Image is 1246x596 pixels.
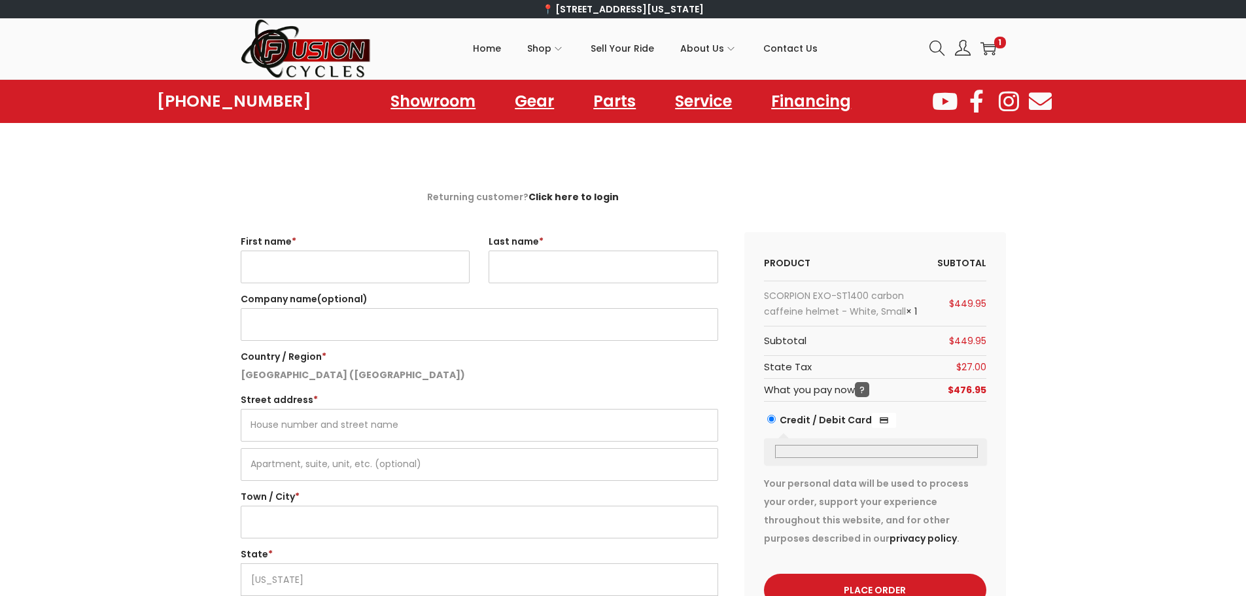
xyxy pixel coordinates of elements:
nav: Menu [377,86,864,116]
span: Sell Your Ride [591,32,654,65]
label: Last name [489,232,718,251]
strong: [GEOGRAPHIC_DATA] ([GEOGRAPHIC_DATA]) [241,368,465,381]
th: Subtotal [937,252,986,274]
span: (optional) [317,292,368,306]
a: 📍 [STREET_ADDRESS][US_STATE] [542,3,704,16]
strong: × 1 [906,305,917,318]
label: Company name [241,290,718,308]
div: Returning customer? [427,188,820,206]
a: privacy policy [890,532,957,545]
th: State Tax [764,356,812,378]
th: Product [764,252,810,274]
label: Street address [241,391,718,409]
a: Click here to login [528,190,619,203]
label: State [241,545,718,563]
label: First name [241,232,470,251]
th: What you pay now [764,379,869,401]
bdi: 449.95 [949,334,986,347]
p: Your personal data will be used to process your order, support your experience throughout this we... [764,474,986,548]
img: Credit / Debit Card [872,413,896,429]
a: Shop [527,19,564,78]
input: House number and street name [241,409,718,442]
span: 27.00 [956,360,986,374]
label: Credit / Debit Card [780,413,896,427]
span: About Us [680,32,724,65]
label: Country / Region [241,347,718,366]
a: Home [473,19,501,78]
a: About Us [680,19,737,78]
input: Apartment, suite, unit, etc. (optional) [241,448,718,481]
span: $ [948,383,954,396]
a: Sell Your Ride [591,19,654,78]
span: $ [949,334,954,347]
a: [PHONE_NUMBER] [157,92,311,111]
a: Service [662,86,745,116]
a: Parts [580,86,649,116]
span: ? [855,382,869,397]
a: Showroom [377,86,489,116]
span: $ [956,360,961,374]
img: Woostify retina logo [241,18,372,79]
a: 1 [980,41,996,56]
td: SCORPION EXO-ST1400 carbon caffeine helmet - White, Small [764,281,943,326]
span: $ [949,297,954,310]
bdi: 476.95 [948,383,986,396]
bdi: 449.95 [949,297,986,310]
a: Contact Us [763,19,818,78]
label: Town / City [241,487,718,506]
nav: Primary navigation [372,19,920,78]
span: Contact Us [763,32,818,65]
span: Shop [527,32,551,65]
span: Home [473,32,501,65]
a: Financing [758,86,864,116]
th: Subtotal [764,326,806,355]
a: Gear [502,86,567,116]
